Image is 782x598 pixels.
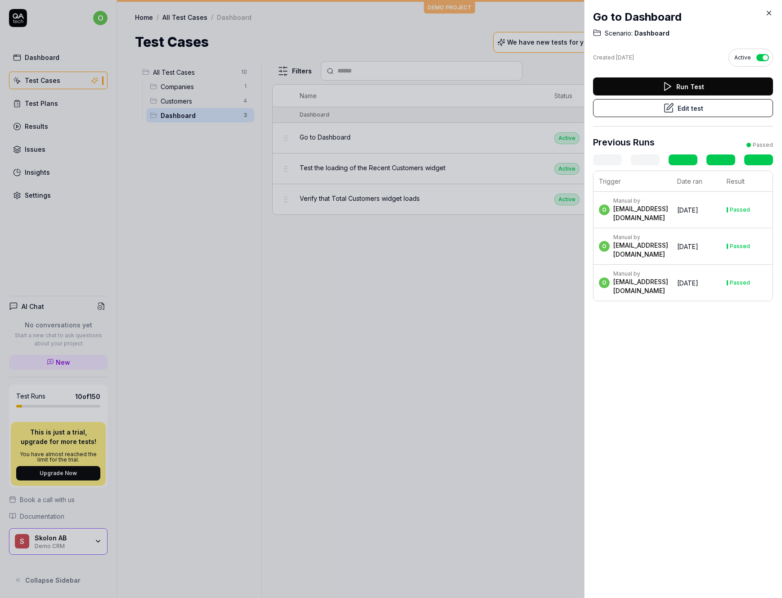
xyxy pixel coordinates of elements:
span: Active [734,54,751,62]
h3: Previous Runs [593,136,655,149]
div: Manual by [613,270,668,277]
time: [DATE] [616,54,634,61]
time: [DATE] [677,279,698,287]
span: Scenario: [605,29,633,38]
div: Created [593,54,634,62]
span: Dashboard [633,29,670,38]
button: Edit test [593,99,773,117]
th: Trigger [593,171,672,192]
time: [DATE] [677,243,698,250]
div: [EMAIL_ADDRESS][DOMAIN_NAME] [613,204,668,222]
div: Passed [730,244,750,249]
span: o [599,241,610,252]
h2: Go to Dashboard [593,9,773,25]
time: [DATE] [677,206,698,214]
th: Result [721,171,773,192]
div: Passed [730,207,750,213]
span: o [599,204,610,215]
div: Manual by [613,197,668,204]
span: o [599,277,610,288]
th: Date ran [672,171,721,192]
div: [EMAIL_ADDRESS][DOMAIN_NAME] [613,241,668,259]
button: Run Test [593,77,773,95]
div: Manual by [613,234,668,241]
div: Passed [730,280,750,285]
div: [EMAIL_ADDRESS][DOMAIN_NAME] [613,277,668,295]
div: Passed [753,141,773,149]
